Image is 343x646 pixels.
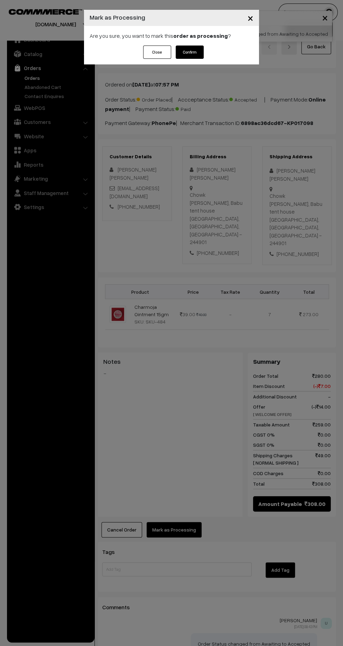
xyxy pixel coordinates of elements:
strong: order as processing [173,32,228,39]
button: Close [143,46,171,59]
button: Close [242,7,259,29]
span: × [247,11,253,24]
h4: Mark as Processing [90,13,145,22]
div: Are you sure, you want to mark this ? [84,26,259,46]
button: Confirm [176,46,204,59]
